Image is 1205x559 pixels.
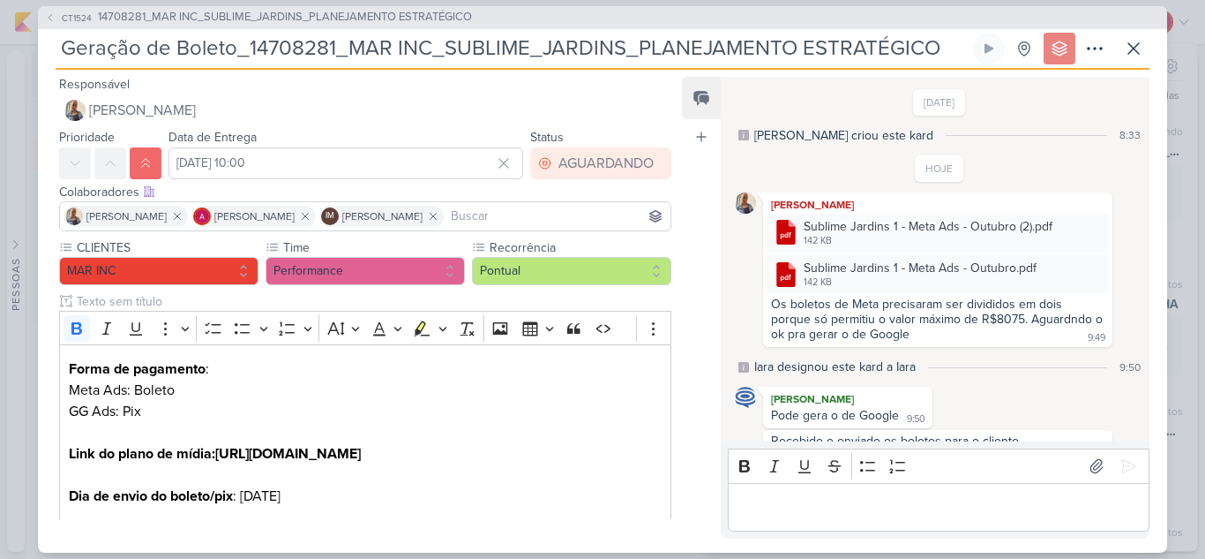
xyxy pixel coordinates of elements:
a: [URL][DOMAIN_NAME] [215,445,361,463]
div: Sublime Jardins 1 - Meta Ads - Outubro (2).pdf [804,217,1052,236]
span: [PERSON_NAME] [86,208,167,224]
span: : [69,360,209,378]
img: Caroline Traven De Andrade [735,387,756,408]
label: Time [281,238,465,257]
input: Kard Sem Título [56,33,969,64]
label: Status [530,130,564,145]
strong: Dia de envio do boleto/pix [69,487,233,505]
button: MAR INC [59,257,258,285]
div: 9:49 [1088,331,1105,345]
div: 9:50 [907,412,925,427]
div: Sublime Jardins 1 - Meta Ads - Outubro.pdf [767,255,1109,293]
div: 8:33 [1119,127,1141,143]
label: Responsável [59,77,130,92]
button: Pontual [472,257,671,285]
img: Iara Santos [735,193,756,214]
span: Meta Ads: Boleto [69,381,175,399]
div: [PERSON_NAME] [767,196,1109,214]
div: Isabella Machado Guimarães [321,208,339,225]
span: [PERSON_NAME] [214,208,295,224]
label: Data de Entrega [168,130,257,145]
div: Os boletos de Meta precisaram ser divididos em dois porque só permitiu o valor máximo de R$8075. ... [771,297,1106,342]
label: CLIENTES [75,238,258,257]
span: Recebido e enviado os boletos para o cliente Em [DATE] 09:49, [PERSON_NAME] < > escreveu: [771,434,1126,494]
input: Buscar [447,206,667,227]
div: AGUARDANDO [558,153,654,174]
div: Editor toolbar [728,449,1149,483]
input: Select a date [168,147,523,179]
div: [PERSON_NAME] [767,390,929,408]
img: Alessandra Gomes [193,208,211,225]
div: Caroline criou este kard [754,126,933,145]
div: Sublime Jardins 1 - Meta Ads - Outubro.pdf [804,259,1037,277]
div: Pode gera o de Google [771,408,899,423]
div: Editor editing area: main [728,483,1149,532]
strong: Link do plano de mídia: [69,445,215,463]
div: Iara designou este kard a Iara [754,358,916,376]
div: 142 KB [804,234,1052,248]
div: Sublime Jardins 1 - Meta Ads - Outubro (2).pdf [767,214,1109,252]
div: 9:50 [1119,359,1141,375]
button: [PERSON_NAME] [59,94,671,126]
div: Este log é visível à todos no kard [738,362,749,373]
span: [PERSON_NAME] [89,100,196,121]
button: Performance [266,257,465,285]
p: IM [326,212,334,221]
div: Este log é visível à todos no kard [738,130,749,140]
span: : [DATE] [69,487,281,505]
div: Colaboradores [59,183,671,201]
span: GG Ads: Pix [69,403,141,420]
img: Iara Santos [65,208,83,225]
strong: Forma de pagamento [69,360,206,378]
label: Recorrência [488,238,671,257]
input: Texto sem título [73,292,636,311]
label: Prioridade [59,130,115,145]
img: Iara Santos [64,100,86,121]
div: Ligar relógio [982,42,996,56]
button: AGUARDANDO [530,147,671,179]
div: 142 KB [804,276,1037,290]
span: [PERSON_NAME] [342,208,423,224]
div: Editor toolbar [59,311,671,345]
